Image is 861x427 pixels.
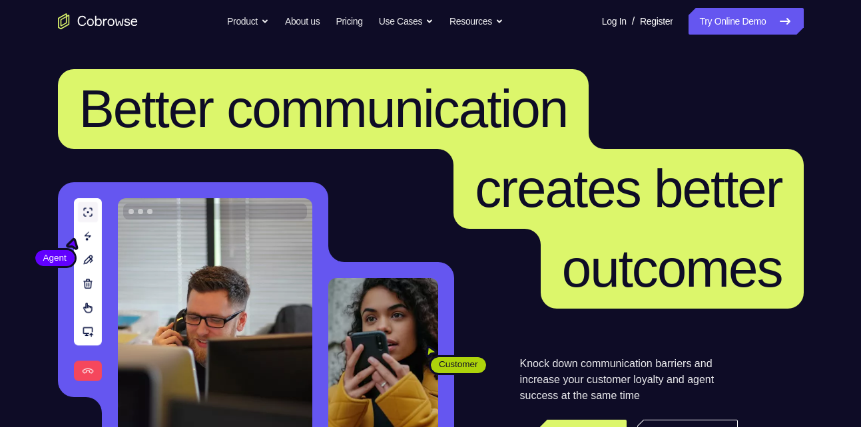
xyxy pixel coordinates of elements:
[562,239,782,298] span: outcomes
[475,159,782,218] span: creates better
[689,8,803,35] a: Try Online Demo
[520,356,738,404] p: Knock down communication barriers and increase your customer loyalty and agent success at the sam...
[227,8,269,35] button: Product
[632,13,635,29] span: /
[379,8,433,35] button: Use Cases
[640,8,673,35] a: Register
[449,8,503,35] button: Resources
[602,8,627,35] a: Log In
[285,8,320,35] a: About us
[79,79,568,138] span: Better communication
[58,13,138,29] a: Go to the home page
[336,8,362,35] a: Pricing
